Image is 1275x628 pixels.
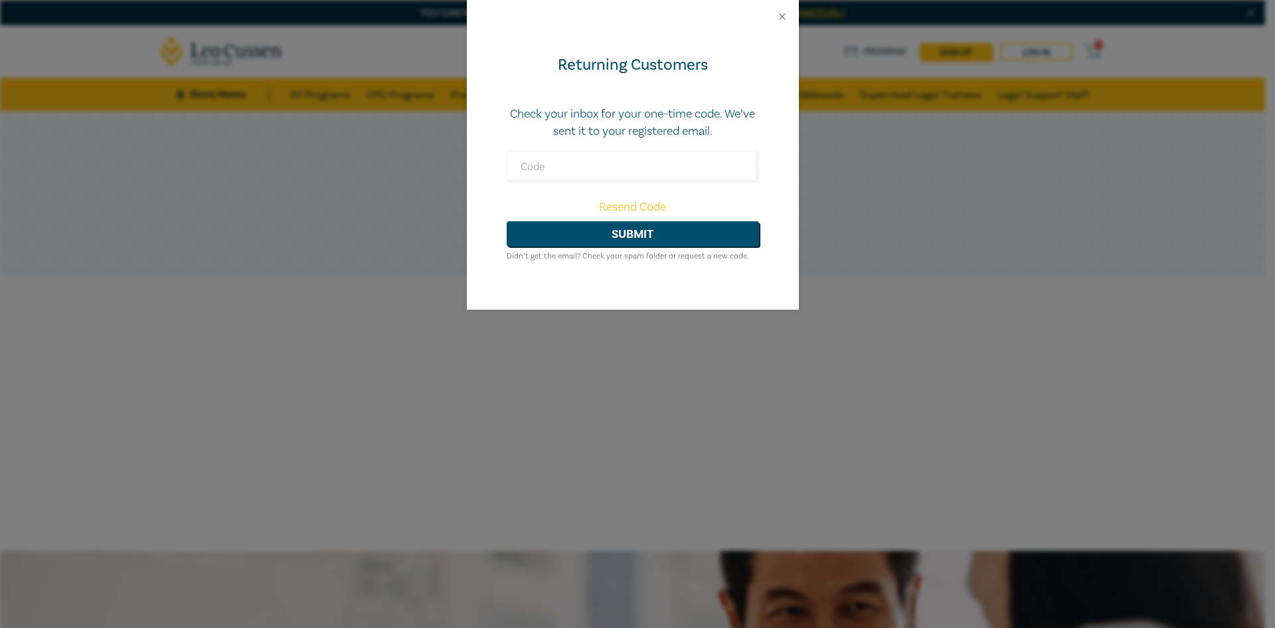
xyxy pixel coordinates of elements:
[507,151,759,183] input: Code
[507,54,759,76] div: Returning Customers
[507,221,759,247] button: Submit
[599,199,666,215] a: Resend Code
[776,11,788,23] button: Close
[507,106,759,140] p: Check your inbox for your one-time code. We’ve sent it to your registered email.
[507,251,749,261] small: Didn’t get the email? Check your spam folder or request a new code.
